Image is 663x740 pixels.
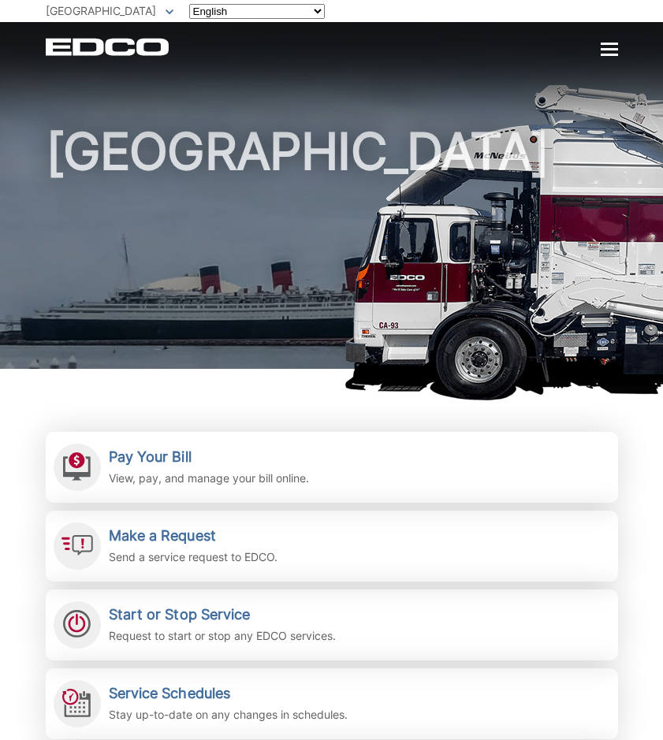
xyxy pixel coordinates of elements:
[109,527,277,545] h2: Make a Request
[109,548,277,566] p: Send a service request to EDCO.
[46,432,618,503] a: Pay Your Bill View, pay, and manage your bill online.
[46,4,156,17] span: [GEOGRAPHIC_DATA]
[46,668,618,739] a: Service Schedules Stay up-to-date on any changes in schedules.
[109,627,336,645] p: Request to start or stop any EDCO services.
[189,4,325,19] select: Select a language
[109,685,348,702] h2: Service Schedules
[109,706,348,723] p: Stay up-to-date on any changes in schedules.
[46,38,171,56] a: EDCD logo. Return to the homepage.
[46,511,618,582] a: Make a Request Send a service request to EDCO.
[109,606,336,623] h2: Start or Stop Service
[109,470,309,487] p: View, pay, and manage your bill online.
[109,448,309,466] h2: Pay Your Bill
[46,126,618,376] h1: [GEOGRAPHIC_DATA]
